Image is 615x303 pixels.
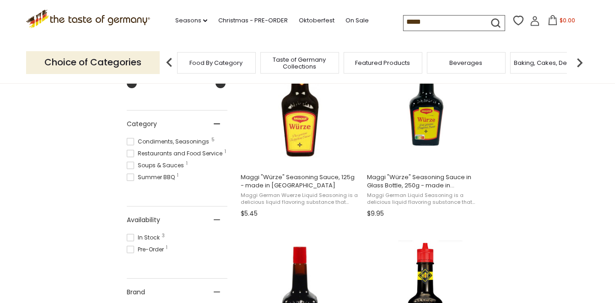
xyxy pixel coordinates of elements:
span: Brand [127,287,145,297]
span: $0.00 [560,16,575,24]
p: Choice of Categories [26,51,160,74]
a: Oktoberfest [299,16,334,26]
a: Featured Products [356,59,410,66]
span: Restaurants and Food Service [127,149,225,158]
span: Summer BBQ [127,173,178,181]
span: Maggi German Wuerze Liquid Seasoning is a delicious liquid flavoring substance that adds flavor a... [241,192,359,206]
img: previous arrow [160,53,178,72]
span: Availability [127,215,160,225]
span: Soups & Sauces [127,161,187,170]
span: Condiments, Seasonings [127,138,212,146]
span: 1 [186,161,188,166]
a: Maggi [239,29,361,221]
img: Maggi Wuerze Liquid Seasoning (imported from Germany) [239,37,361,158]
span: Maggi "Würze" Seasoning Sauce in Glass Bottle, 250g - made in [GEOGRAPHIC_DATA] [367,173,486,190]
button: $0.00 [542,15,581,29]
a: Christmas - PRE-ORDER [218,16,288,26]
span: 1 [177,173,178,178]
span: $5.45 [241,209,258,218]
a: Beverages [450,59,483,66]
span: Maggi "Würze" Seasoning Sauce, 125g - made in [GEOGRAPHIC_DATA] [241,173,359,190]
a: Seasons [175,16,207,26]
span: Pre-Order [127,245,167,254]
span: In Stock [127,234,162,242]
span: 1 [225,149,226,154]
span: 1 [166,245,167,250]
span: Maggi German Liquid Seasoning is a delicious liquid flavoring substance that adds flavor and qual... [367,192,486,206]
a: On Sale [345,16,369,26]
a: Maggi [366,29,487,221]
span: 3 [162,234,165,238]
a: Baking, Cakes, Desserts [514,59,585,66]
a: Food By Category [190,59,243,66]
span: 5 [211,138,215,142]
span: Category [127,119,157,129]
img: next arrow [571,53,589,72]
a: Taste of Germany Collections [263,56,336,70]
span: $9.95 [367,209,384,218]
